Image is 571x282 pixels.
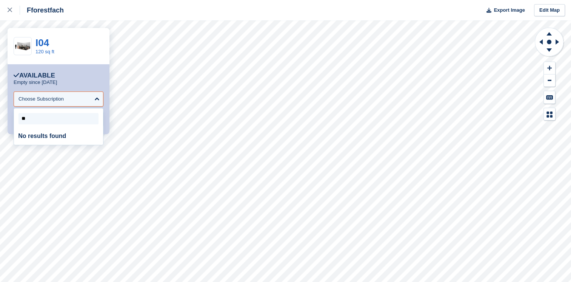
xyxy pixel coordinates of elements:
[18,95,64,103] div: Choose Subscription
[14,79,57,85] p: Empty since [DATE]
[494,6,525,14] span: Export Image
[544,108,555,121] button: Map Legend
[544,91,555,104] button: Keyboard Shortcuts
[14,127,103,145] div: No results found
[482,4,525,17] button: Export Image
[14,40,31,53] img: 125-sqft-unit.jpg
[20,6,64,15] div: Fforestfach
[544,74,555,87] button: Zoom Out
[14,72,55,79] div: Available
[35,49,54,54] a: 120 sq ft
[544,62,555,74] button: Zoom In
[35,37,49,48] a: I04
[534,4,565,17] a: Edit Map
